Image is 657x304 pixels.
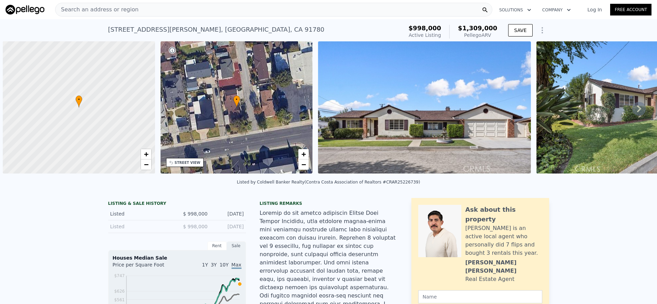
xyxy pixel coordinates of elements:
[114,273,125,278] tspan: $747
[579,6,610,13] a: Log In
[114,297,125,302] tspan: $561
[219,262,228,268] span: 10Y
[110,210,172,217] div: Listed
[494,4,537,16] button: Solutions
[144,150,148,158] span: +
[211,262,217,268] span: 3Y
[458,32,497,39] div: Pellego ARV
[409,24,441,32] span: $998,000
[458,24,497,32] span: $1,309,000
[141,149,151,159] a: Zoom in
[465,259,542,275] div: [PERSON_NAME] [PERSON_NAME]
[237,180,420,185] div: Listed by Coldwell Banker Realty (Contra Costa Association of Realtors #CRAR25226739)
[465,224,542,257] div: [PERSON_NAME] is an active local agent who personally did 7 flips and bought 3 rentals this year.
[465,275,515,283] div: Real Estate Agent
[301,160,306,169] span: −
[110,223,172,230] div: Listed
[213,223,244,230] div: [DATE]
[535,23,549,37] button: Show Options
[113,261,177,272] div: Price per Square Foot
[108,25,325,34] div: [STREET_ADDRESS][PERSON_NAME] , [GEOGRAPHIC_DATA] , CA 91780
[537,4,576,16] button: Company
[213,210,244,217] div: [DATE]
[233,95,240,107] div: •
[318,41,531,174] img: Sale: 169810992 Parcel: 49655837
[610,4,651,15] a: Free Account
[75,95,82,107] div: •
[144,160,148,169] span: −
[418,290,542,303] input: Name
[183,224,207,229] span: $ 998,000
[55,6,138,14] span: Search an address or region
[75,96,82,103] span: •
[108,201,246,208] div: LISTING & SALE HISTORY
[508,24,532,36] button: SAVE
[6,5,44,14] img: Pellego
[113,254,242,261] div: Houses Median Sale
[233,96,240,103] span: •
[141,159,151,170] a: Zoom out
[260,201,398,206] div: Listing remarks
[298,149,309,159] a: Zoom in
[227,241,246,250] div: Sale
[202,262,208,268] span: 1Y
[114,289,125,294] tspan: $626
[301,150,306,158] span: +
[409,32,441,38] span: Active Listing
[232,262,242,269] span: Max
[183,211,207,217] span: $ 998,000
[175,160,201,165] div: STREET VIEW
[298,159,309,170] a: Zoom out
[207,241,227,250] div: Rent
[465,205,542,224] div: Ask about this property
